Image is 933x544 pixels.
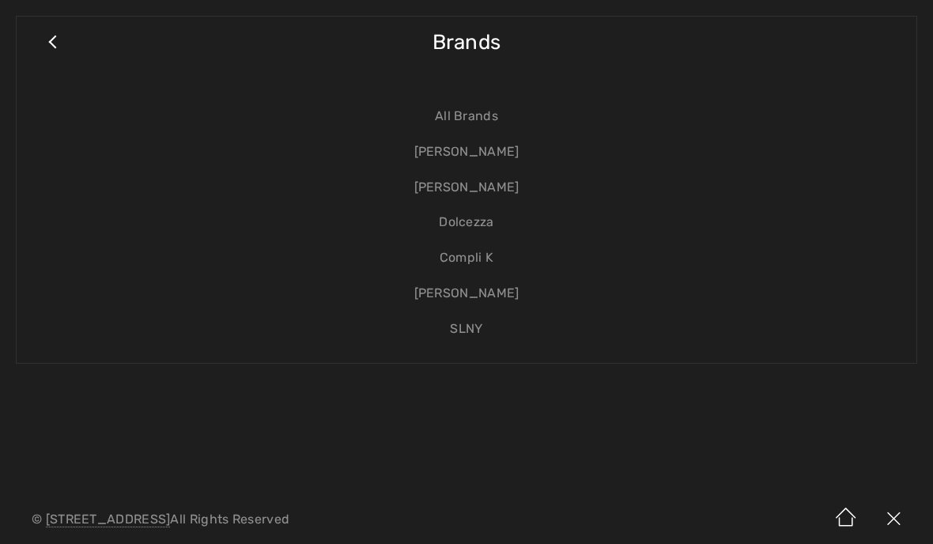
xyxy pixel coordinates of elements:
a: [PERSON_NAME] [32,276,901,312]
a: SLNY [32,312,901,347]
img: Home [822,495,870,544]
span: Brands [433,14,501,70]
a: Compli K [32,240,901,276]
a: All Brands [32,99,901,134]
a: [PERSON_NAME] [32,134,901,170]
a: Dolcezza [32,205,901,240]
img: X [870,495,917,544]
a: [PERSON_NAME] [32,170,901,206]
p: © All Rights Reserved [32,514,548,525]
